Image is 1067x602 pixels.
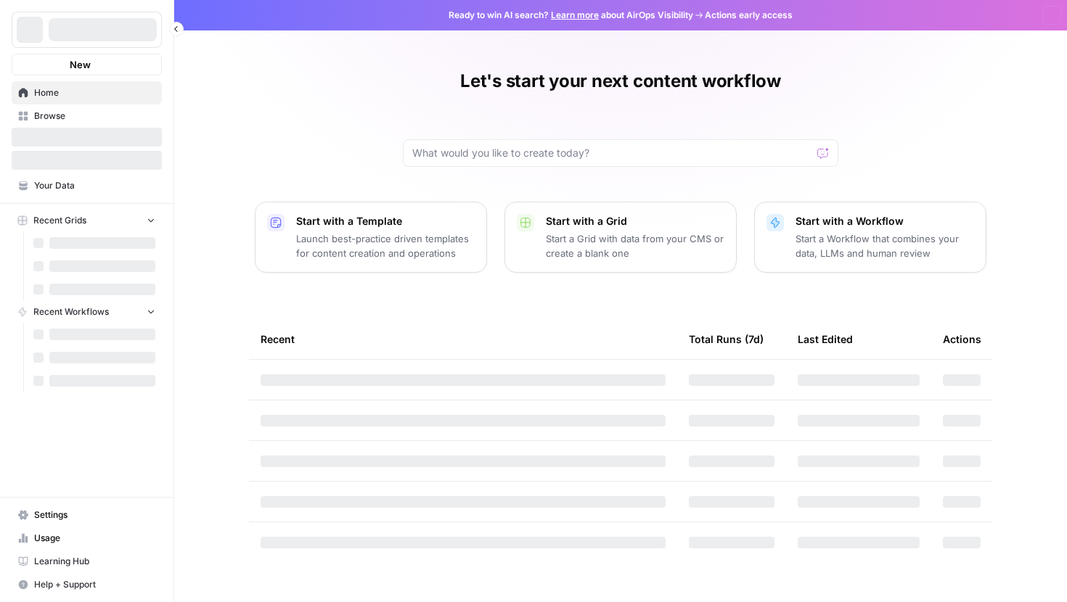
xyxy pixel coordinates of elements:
[34,508,155,521] span: Settings
[449,9,693,22] span: Ready to win AI search? about AirOps Visibility
[296,231,475,260] p: Launch best-practice driven templates for content creation and operations
[33,214,86,227] span: Recent Grids
[12,527,162,550] a: Usage
[546,214,724,228] p: Start with a Grid
[12,210,162,231] button: Recent Grids
[12,81,162,104] a: Home
[33,305,109,318] span: Recent Workflows
[34,532,155,545] span: Usage
[12,54,162,75] button: New
[34,110,155,123] span: Browse
[12,174,162,197] a: Your Data
[546,231,724,260] p: Start a Grid with data from your CMS or create a blank one
[460,70,781,93] h1: Let's start your next content workflow
[754,202,986,273] button: Start with a WorkflowStart a Workflow that combines your data, LLMs and human review
[12,573,162,596] button: Help + Support
[504,202,737,273] button: Start with a GridStart a Grid with data from your CMS or create a blank one
[261,319,666,359] div: Recent
[796,231,974,260] p: Start a Workflow that combines your data, LLMs and human review
[689,319,764,359] div: Total Runs (7d)
[12,503,162,527] a: Settings
[705,9,793,22] span: Actions early access
[798,319,853,359] div: Last Edited
[551,9,599,20] a: Learn more
[70,57,91,72] span: New
[255,202,487,273] button: Start with a TemplateLaunch best-practice driven templates for content creation and operations
[412,146,812,160] input: What would you like to create today?
[12,301,162,323] button: Recent Workflows
[296,214,475,228] p: Start with a Template
[34,555,155,568] span: Learning Hub
[796,214,974,228] p: Start with a Workflow
[34,179,155,192] span: Your Data
[12,104,162,128] a: Browse
[34,86,155,99] span: Home
[34,578,155,591] span: Help + Support
[12,550,162,573] a: Learning Hub
[943,319,981,359] div: Actions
